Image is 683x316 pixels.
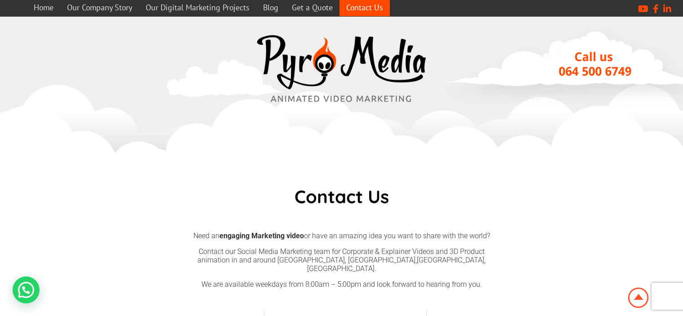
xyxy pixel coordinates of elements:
b: engaging Marketing video [219,231,304,240]
p: Need an or have an amazing idea you want to share with the world? [189,231,494,240]
p: We are available weekdays from 8:00am – 5:00pm and look forward to hearing from you. [189,280,494,289]
a: video marketing media company westville durban logo [252,30,432,110]
img: Animation Studio South Africa [626,286,651,310]
p: Contact our Social Media Marketing team for Corporate & Explainer Videos and 3D Product animation... [189,247,494,273]
img: video marketing media company westville durban logo [252,30,432,108]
